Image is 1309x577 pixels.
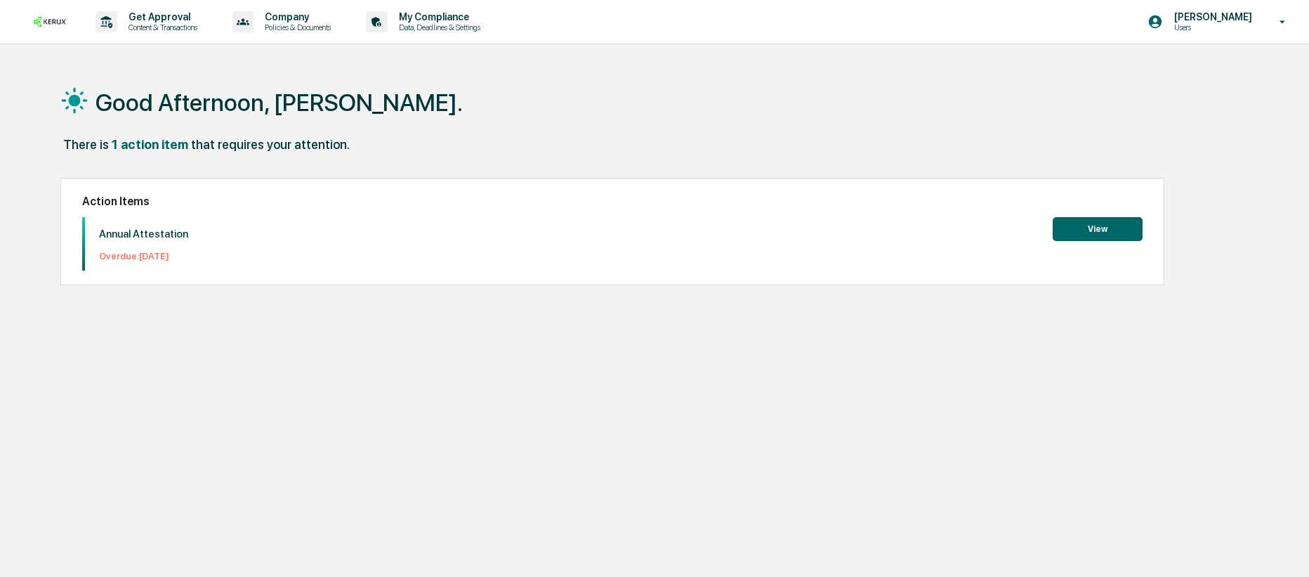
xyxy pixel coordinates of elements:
div: There is [63,137,109,152]
a: View [1053,221,1143,235]
h1: Good Afternoon, [PERSON_NAME]. [96,89,463,117]
p: Policies & Documents [254,22,338,32]
div: 1 action item [112,137,188,152]
div: that requires your attention. [191,137,350,152]
h2: Action Items [82,195,1143,208]
p: Overdue: [DATE] [99,251,188,261]
p: Get Approval [117,11,204,22]
p: My Compliance [388,11,487,22]
img: logo [34,17,67,26]
p: [PERSON_NAME] [1163,11,1259,22]
p: Annual Attestation [99,228,188,240]
p: Company [254,11,338,22]
p: Data, Deadlines & Settings [388,22,487,32]
p: Users [1163,22,1259,32]
button: View [1053,217,1143,241]
p: Content & Transactions [117,22,204,32]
